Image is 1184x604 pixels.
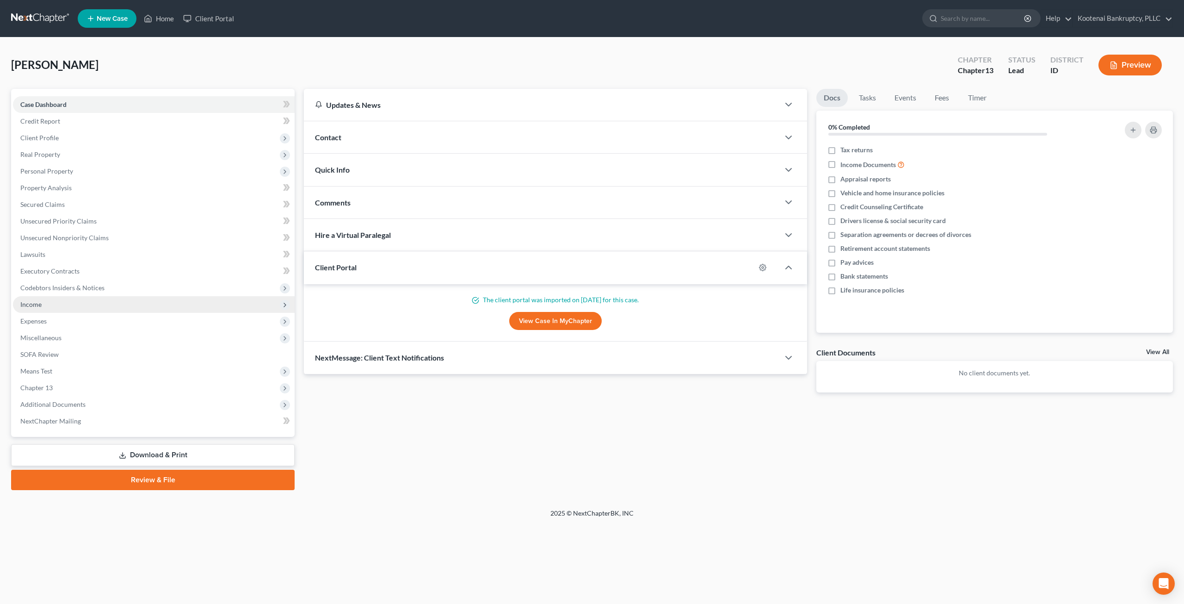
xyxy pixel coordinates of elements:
span: Miscellaneous [20,334,62,342]
span: Income [20,300,42,308]
span: Case Dashboard [20,100,67,108]
span: Credit Report [20,117,60,125]
div: ID [1050,65,1084,76]
span: Property Analysis [20,184,72,192]
p: The client portal was imported on [DATE] for this case. [315,295,796,305]
strong: 0% Completed [828,123,870,131]
span: Retirement account statements [840,244,930,253]
span: Means Test [20,367,52,375]
span: Additional Documents [20,400,86,408]
div: Chapter [958,65,993,76]
a: Kootenai Bankruptcy, PLLC [1073,10,1172,27]
div: Updates & News [315,100,768,110]
div: Open Intercom Messenger [1153,573,1175,595]
a: Secured Claims [13,196,295,213]
div: Chapter [958,55,993,65]
a: Download & Print [11,444,295,466]
span: Comments [315,198,351,207]
a: Lawsuits [13,246,295,263]
a: Docs [816,89,848,107]
span: Client Profile [20,134,59,142]
span: Expenses [20,317,47,325]
span: NextChapter Mailing [20,417,81,425]
span: NextMessage: Client Text Notifications [315,353,444,362]
a: Review & File [11,470,295,490]
span: Hire a Virtual Paralegal [315,230,391,239]
a: Property Analysis [13,180,295,196]
a: NextChapter Mailing [13,413,295,430]
div: 2025 © NextChapterBK, INC [328,509,856,525]
span: Pay advices [840,258,874,267]
span: Life insurance policies [840,286,904,295]
button: Preview [1098,55,1162,75]
a: Help [1041,10,1072,27]
a: Executory Contracts [13,263,295,280]
span: Contact [315,133,341,142]
span: Appraisal reports [840,174,891,184]
span: SOFA Review [20,350,59,358]
span: Real Property [20,150,60,158]
a: Case Dashboard [13,96,295,113]
span: Executory Contracts [20,267,80,275]
span: Client Portal [315,263,357,272]
span: Lawsuits [20,250,45,258]
a: Events [887,89,924,107]
span: [PERSON_NAME] [11,58,99,71]
a: View Case in MyChapter [509,312,602,330]
span: Credit Counseling Certificate [840,202,923,212]
a: Credit Report [13,113,295,130]
div: District [1050,55,1084,65]
span: Vehicle and home insurance policies [840,188,944,198]
span: Unsecured Nonpriority Claims [20,234,109,242]
a: Fees [927,89,957,107]
span: Chapter 13 [20,384,53,392]
a: SOFA Review [13,346,295,363]
span: Tax returns [840,145,873,155]
p: No client documents yet. [824,368,1165,378]
span: Personal Property [20,167,73,175]
span: Secured Claims [20,200,65,208]
span: Income Documents [840,160,896,169]
a: Unsecured Priority Claims [13,213,295,230]
a: Unsecured Nonpriority Claims [13,230,295,246]
input: Search by name... [941,10,1025,27]
a: Timer [961,89,994,107]
a: Tasks [851,89,883,107]
span: Bank statements [840,272,888,281]
div: Status [1008,55,1036,65]
div: Lead [1008,65,1036,76]
div: Client Documents [816,348,876,357]
span: 13 [985,66,993,75]
span: New Case [97,15,128,22]
a: Client Portal [179,10,239,27]
span: Quick Info [315,165,350,174]
a: Home [139,10,179,27]
span: Unsecured Priority Claims [20,217,97,225]
span: Codebtors Insiders & Notices [20,284,105,292]
span: Separation agreements or decrees of divorces [840,230,971,239]
span: Drivers license & social security card [840,216,946,225]
a: View All [1146,349,1169,355]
